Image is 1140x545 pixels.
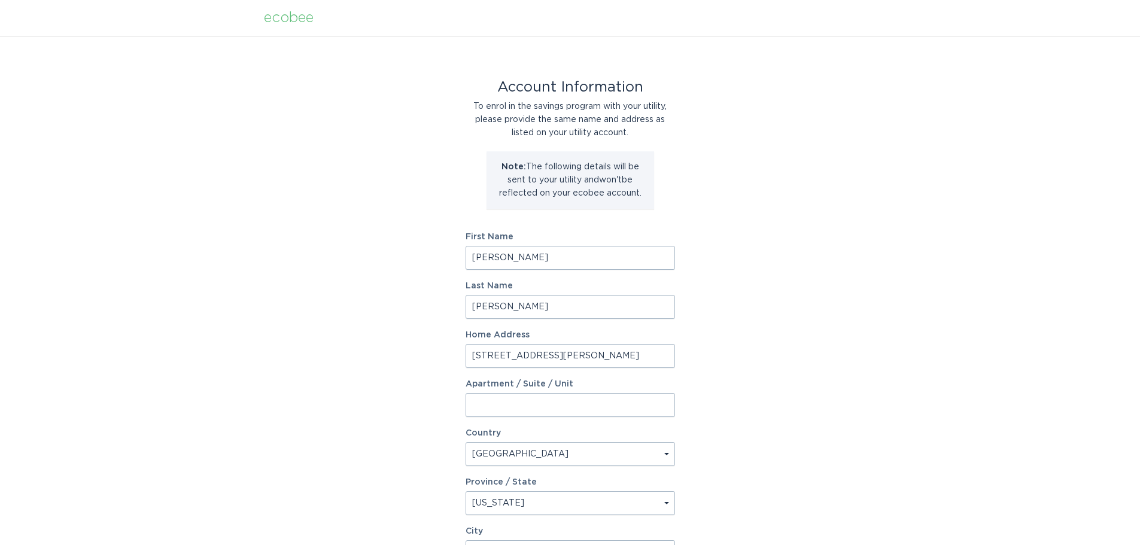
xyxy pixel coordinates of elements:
[501,163,526,171] strong: Note:
[466,380,675,388] label: Apartment / Suite / Unit
[466,478,537,486] label: Province / State
[466,233,675,241] label: First Name
[466,429,501,437] label: Country
[466,331,675,339] label: Home Address
[466,527,675,535] label: City
[264,11,314,25] div: ecobee
[466,100,675,139] div: To enrol in the savings program with your utility, please provide the same name and address as li...
[495,160,645,200] p: The following details will be sent to your utility and won't be reflected on your ecobee account.
[466,81,675,94] div: Account Information
[466,282,675,290] label: Last Name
